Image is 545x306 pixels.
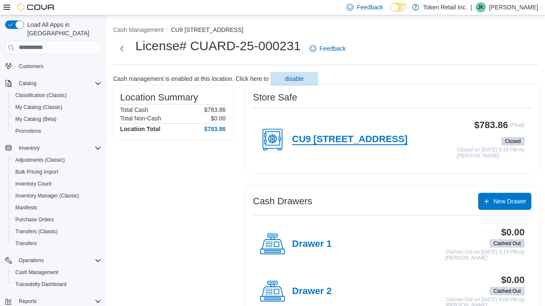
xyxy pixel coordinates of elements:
p: Cash management is enabled at this location. Click here to [113,75,269,82]
input: Dark Mode [390,3,408,12]
span: Inventory Count [15,180,52,187]
button: Manifests [9,202,105,214]
button: Inventory [15,143,43,153]
span: Transfers [15,240,37,247]
a: Classification (Classic) [12,90,70,100]
span: Adjustments (Classic) [12,155,101,165]
a: Transfers [12,238,40,249]
span: Operations [19,257,44,264]
h4: CU9 [STREET_ADDRESS] [292,134,407,145]
span: Operations [15,255,101,266]
button: Adjustments (Classic) [9,154,105,166]
p: Token Retail Inc. [423,2,468,12]
img: Cova [17,3,55,11]
button: Operations [2,255,105,266]
span: Manifests [12,203,101,213]
h3: $0.00 [501,275,525,285]
h1: License# CUARD-25-000231 [135,37,301,54]
span: Cashed Out [490,287,525,295]
button: Transfers (Classic) [9,226,105,237]
p: | [470,2,472,12]
p: $0.00 [211,115,226,122]
p: (Float) [510,120,525,135]
span: Traceabilty Dashboard [12,279,101,289]
button: My Catalog (Classic) [9,101,105,113]
a: Feedback [306,40,349,57]
a: Purchase Orders [12,214,57,225]
span: Cashed Out [493,287,521,295]
span: Bulk Pricing Import [15,169,58,175]
span: Cash Management [12,267,101,277]
button: Cash Management [9,266,105,278]
span: Transfers (Classic) [12,226,101,237]
span: My Catalog (Classic) [12,102,101,112]
span: Catalog [15,78,101,89]
button: Inventory Manager (Classic) [9,190,105,202]
a: Cash Management [12,267,62,277]
span: Load All Apps in [GEOGRAPHIC_DATA] [24,20,101,37]
span: Inventory [19,145,40,152]
h3: Cash Drawers [253,196,312,206]
div: Jamie Kaye [476,2,486,12]
span: Classification (Classic) [15,92,67,99]
h3: Store Safe [253,92,297,103]
button: Catalog [2,77,105,89]
button: disable [270,72,318,86]
span: Adjustments (Classic) [15,157,65,163]
button: Cash Management [113,26,163,33]
span: Closed [501,137,525,146]
button: Promotions [9,125,105,137]
a: Inventory Count [12,179,55,189]
span: Inventory Count [12,179,101,189]
span: Bulk Pricing Import [12,167,101,177]
a: Adjustments (Classic) [12,155,68,165]
span: Manifests [15,204,37,211]
button: Traceabilty Dashboard [9,278,105,290]
span: Feedback [357,3,383,11]
p: $783.86 [204,106,226,113]
h4: Drawer 1 [292,239,332,250]
span: Promotions [15,128,41,134]
span: Customers [15,60,101,71]
button: CU9 [STREET_ADDRESS] [171,26,243,33]
button: New Drawer [478,193,531,210]
span: Classification (Classic) [12,90,101,100]
a: Promotions [12,126,45,136]
p: Cashed Out on [DATE] 3:14 PM by [PERSON_NAME] [445,249,525,261]
span: JK [478,2,484,12]
span: Catalog [19,80,36,87]
button: My Catalog (Beta) [9,113,105,125]
button: Transfers [9,237,105,249]
span: Inventory [15,143,101,153]
span: Reports [19,298,37,305]
a: Bulk Pricing Import [12,167,62,177]
span: Inventory Manager (Classic) [15,192,79,199]
button: Customers [2,60,105,72]
span: Feedback [320,44,346,53]
a: Transfers (Classic) [12,226,61,237]
nav: An example of EuiBreadcrumbs [113,26,538,36]
h3: $0.00 [501,227,525,237]
button: Inventory Count [9,178,105,190]
span: Closed [505,137,521,145]
a: My Catalog (Classic) [12,102,66,112]
a: My Catalog (Beta) [12,114,60,124]
a: Traceabilty Dashboard [12,279,70,289]
button: Purchase Orders [9,214,105,226]
span: Cashed Out [490,239,525,248]
button: Catalog [15,78,40,89]
h4: $783.86 [204,126,226,132]
span: Inventory Manager (Classic) [12,191,101,201]
button: Operations [15,255,47,266]
a: Customers [15,61,47,71]
span: disable [285,74,304,83]
span: My Catalog (Classic) [15,104,63,111]
p: [PERSON_NAME] [489,2,538,12]
span: Transfers (Classic) [15,228,58,235]
span: Purchase Orders [15,216,54,223]
h6: Total Cash [120,106,148,113]
button: Inventory [2,142,105,154]
h4: Drawer 2 [292,286,332,297]
span: Cash Management [15,269,58,276]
